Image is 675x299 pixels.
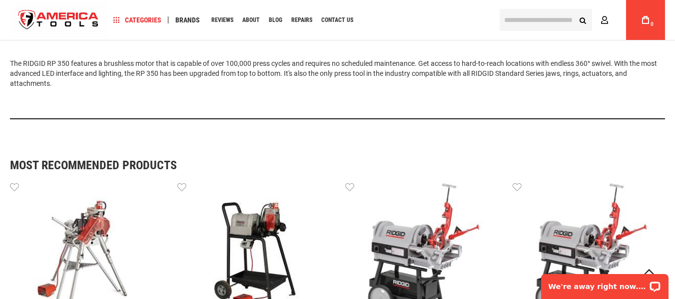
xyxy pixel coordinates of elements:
span: Brands [175,16,200,23]
a: store logo [10,1,107,39]
span: Categories [113,16,161,23]
a: Brands [171,13,204,27]
span: Reviews [211,17,233,23]
div: The RIDGID RP 350 features a brushless motor that is capable of over 100,000 press cycles and req... [10,28,665,119]
span: Blog [269,17,282,23]
img: America Tools [10,1,107,39]
strong: Most Recommended Products [10,159,630,171]
span: Repairs [291,17,312,23]
a: Contact Us [317,13,358,27]
iframe: LiveChat chat widget [535,268,675,299]
a: Categories [109,13,166,27]
a: Reviews [207,13,238,27]
a: About [238,13,264,27]
span: 0 [651,21,654,27]
button: Search [573,10,592,29]
a: Repairs [287,13,317,27]
span: About [242,17,260,23]
a: Blog [264,13,287,27]
span: Contact Us [321,17,353,23]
